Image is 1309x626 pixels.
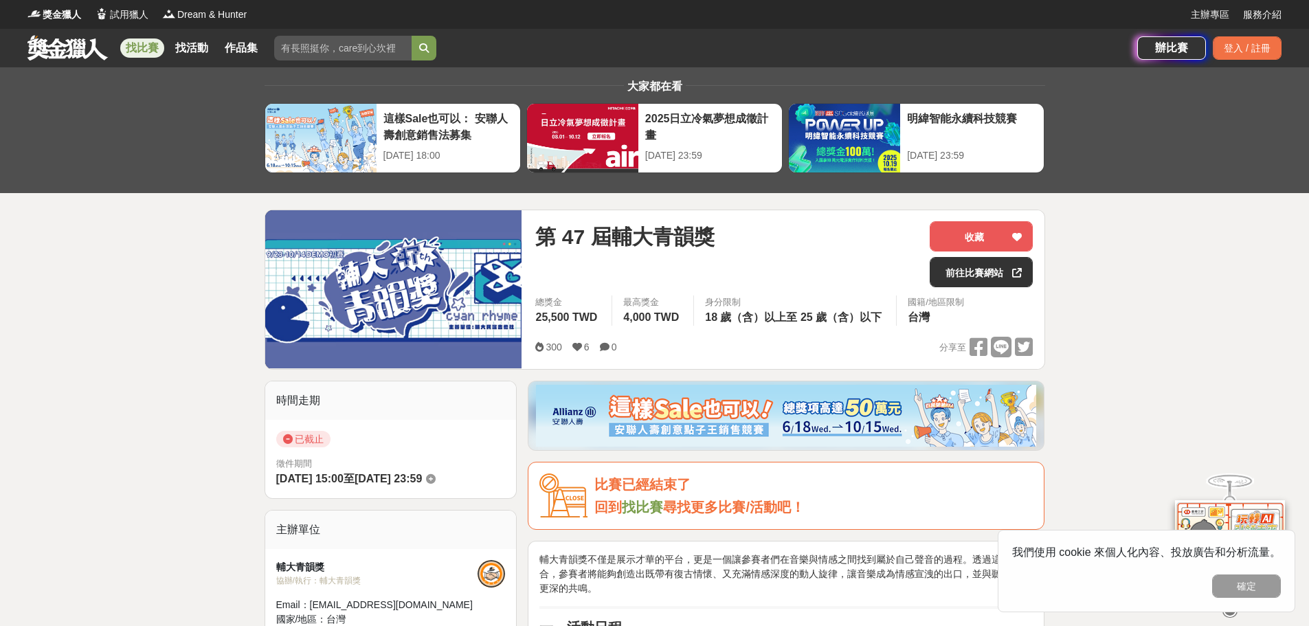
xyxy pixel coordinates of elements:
span: 尋找更多比賽/活動吧！ [663,500,805,515]
div: 明緯智能永續科技競賽 [907,111,1037,142]
div: 登入 / 註冊 [1213,36,1282,60]
span: 4,000 TWD [623,311,679,323]
div: Email： [EMAIL_ADDRESS][DOMAIN_NAME] [276,598,478,612]
span: [DATE] 15:00 [276,473,344,484]
a: LogoDream & Hunter [162,8,247,22]
a: 2025日立冷氣夢想成徵計畫[DATE] 23:59 [526,103,783,173]
span: 最高獎金 [623,295,682,309]
a: 找比賽 [622,500,663,515]
div: 國籍/地區限制 [908,295,964,309]
span: 6 [584,342,590,353]
a: 這樣Sale也可以： 安聯人壽創意銷售法募集[DATE] 18:00 [265,103,521,173]
span: 我們使用 cookie 來個人化內容、投放廣告和分析流量。 [1012,546,1281,558]
button: 收藏 [930,221,1033,251]
span: 獎金獵人 [43,8,81,22]
a: 明緯智能永續科技競賽[DATE] 23:59 [788,103,1044,173]
span: [DATE] 23:59 [355,473,422,484]
div: 身分限制 [705,295,885,309]
img: Logo [95,7,109,21]
a: 服務介紹 [1243,8,1282,22]
img: dcc59076-91c0-4acb-9c6b-a1d413182f46.png [536,385,1036,447]
span: 總獎金 [535,295,601,309]
button: 確定 [1212,574,1281,598]
div: [DATE] 23:59 [907,148,1037,163]
div: 這樣Sale也可以： 安聯人壽創意銷售法募集 [383,111,513,142]
a: Logo獎金獵人 [27,8,81,22]
img: Logo [162,7,176,21]
span: 第 47 屆輔大青韻獎 [535,221,714,252]
img: Cover Image [265,210,522,368]
div: 時間走期 [265,381,517,420]
div: 比賽已經結束了 [594,473,1033,496]
div: 輔大青韻獎 [276,560,478,574]
a: 前往比賽網站 [930,257,1033,287]
div: 協辦/執行： 輔大青韻獎 [276,574,478,587]
img: d2146d9a-e6f6-4337-9592-8cefde37ba6b.png [1175,500,1285,592]
a: 主辦專區 [1191,8,1229,22]
div: 主辦單位 [265,511,517,549]
img: Logo [27,7,41,21]
span: 0 [612,342,617,353]
span: 台灣 [326,614,346,625]
span: 至 [344,473,355,484]
a: 找活動 [170,38,214,58]
span: 台灣 [908,311,930,323]
img: Icon [539,473,588,518]
a: 作品集 [219,38,263,58]
span: 300 [546,342,561,353]
span: 已截止 [276,431,331,447]
div: [DATE] 18:00 [383,148,513,163]
span: 回到 [594,500,622,515]
a: 辦比賽 [1137,36,1206,60]
span: 國家/地區： [276,614,327,625]
span: 徵件期間 [276,458,312,469]
div: 2025日立冷氣夢想成徵計畫 [645,111,775,142]
a: 找比賽 [120,38,164,58]
span: 試用獵人 [110,8,148,22]
p: 輔大青韻獎不僅是展示才華的平台，更是一個讓參賽者們在音樂與情感之間找到屬於自己聲音的過程。透過這樣的融合，參賽者將能夠創造出既帶有復古情懷、又充滿情感深度的動人旋律，讓音樂成為情感宣洩的出口，並... [539,552,1033,596]
span: 分享至 [939,337,966,358]
span: 大家都在看 [624,80,686,92]
div: [DATE] 23:59 [645,148,775,163]
input: 有長照挺你，care到心坎裡！青春出手，拍出照顧 影音徵件活動 [274,36,412,60]
a: Logo試用獵人 [95,8,148,22]
span: 18 歲（含）以上至 25 歲（含）以下 [705,311,882,323]
span: 25,500 TWD [535,311,597,323]
span: Dream & Hunter [177,8,247,22]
